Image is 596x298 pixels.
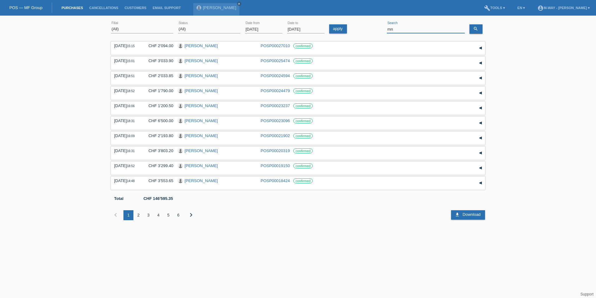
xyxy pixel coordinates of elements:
a: POSP00023237 [261,103,290,108]
div: 1 [123,210,133,220]
div: CHF 3'553.65 [144,178,173,183]
div: expand/collapse [476,178,485,188]
div: expand/collapse [476,133,485,143]
div: [DATE] [114,43,139,48]
a: POSP00023096 [261,118,290,123]
a: [PERSON_NAME] [185,58,218,63]
div: expand/collapse [476,73,485,83]
a: search [469,24,483,34]
a: buildTools ▾ [481,6,508,10]
a: POSP00025474 [261,58,290,63]
b: CHF 146'595.35 [143,196,173,201]
a: Cancellations [86,6,121,10]
a: [PERSON_NAME] [185,178,218,183]
a: Purchases [58,6,86,10]
div: 4 [153,210,163,220]
i: chevron_left [112,211,119,219]
a: POSP00019150 [261,163,290,168]
div: expand/collapse [476,88,485,98]
span: 18:51 [127,74,135,78]
label: confirmed [293,118,313,123]
i: close [238,2,241,5]
a: POSP00021902 [261,133,290,138]
a: [PERSON_NAME] [185,88,218,93]
a: apply [329,24,347,33]
span: 18:52 [127,89,135,93]
label: confirmed [293,73,313,78]
div: [DATE] [114,58,139,63]
span: 16:06 [127,104,135,108]
div: expand/collapse [476,118,485,128]
label: confirmed [293,178,313,183]
a: EN ▾ [514,6,528,10]
span: 14:48 [127,179,135,183]
span: 18:52 [127,164,135,168]
label: confirmed [293,148,313,153]
div: [DATE] [114,103,139,108]
label: confirmed [293,43,313,48]
div: 2 [133,210,143,220]
span: 18:31 [127,119,135,123]
div: CHF 2'193.80 [144,133,173,138]
div: expand/collapse [476,148,485,158]
div: [DATE] [114,73,139,78]
a: [PERSON_NAME] [185,73,218,78]
b: Total [114,196,123,201]
span: 15:15 [127,44,135,48]
div: CHF 2'033.85 [144,73,173,78]
span: Download [463,212,481,217]
div: expand/collapse [476,103,485,113]
div: CHF 3'299.40 [144,163,173,168]
a: POSP00018424 [261,178,290,183]
a: [PERSON_NAME] [203,5,236,10]
div: CHF 1'790.00 [144,88,173,93]
span: 15:01 [127,59,135,63]
a: [PERSON_NAME] [185,118,218,123]
div: [DATE] [114,178,139,183]
div: 3 [143,210,153,220]
div: [DATE] [114,163,139,168]
a: POSP00027010 [261,43,290,48]
a: [PERSON_NAME] [185,133,218,138]
a: account_circlem-way - [PERSON_NAME] ▾ [534,6,593,10]
label: confirmed [293,103,313,108]
a: [PERSON_NAME] [185,148,218,153]
i: search [473,26,478,31]
label: confirmed [293,58,313,63]
a: POSP00024594 [261,73,290,78]
a: [PERSON_NAME] [185,103,218,108]
div: CHF 6'500.00 [144,118,173,123]
div: 5 [163,210,173,220]
a: Customers [122,6,150,10]
i: download [455,212,460,217]
a: Support [580,292,594,296]
div: [DATE] [114,148,139,153]
a: [PERSON_NAME] [185,163,218,168]
div: expand/collapse [476,163,485,173]
div: [DATE] [114,118,139,123]
div: CHF 2'094.00 [144,43,173,48]
a: POSP00024479 [261,88,290,93]
div: [DATE] [114,133,139,138]
div: [DATE] [114,88,139,93]
a: POSP00020319 [261,148,290,153]
div: expand/collapse [476,58,485,68]
a: close [237,2,241,6]
span: 16:31 [127,149,135,153]
a: Email Support [150,6,184,10]
div: expand/collapse [476,43,485,53]
i: chevron_right [187,211,195,219]
i: build [484,5,490,11]
div: CHF 3'803.20 [144,148,173,153]
div: CHF 3'033.90 [144,58,173,63]
label: confirmed [293,163,313,168]
span: 16:09 [127,134,135,138]
a: POS — MF Group [9,5,42,10]
div: 6 [173,210,183,220]
a: download Download [451,210,485,220]
div: CHF 1'200.50 [144,103,173,108]
a: [PERSON_NAME] [185,43,218,48]
i: account_circle [537,5,544,11]
label: confirmed [293,88,313,93]
label: confirmed [293,133,313,138]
